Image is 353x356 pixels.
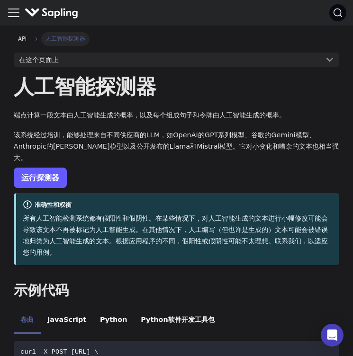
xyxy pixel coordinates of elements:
[134,308,221,334] li: Python软件开发工具包
[25,6,79,20] img: Sapling.ai
[329,4,346,21] button: 搜索（Command+K）
[20,348,98,356] span: curl -X POST [URL] \
[93,308,134,334] li: Python
[14,130,339,163] p: 该系统经过培训，能够处理来自不同供应商的LLM，如OpenAI的GPT系列模型、谷歌的Gemini模型、Anthropic的[PERSON_NAME]模型以及公开发布的Llama和Mistral...
[18,36,27,42] span: API
[14,32,339,45] nav: 面包屑
[23,200,333,211] div: 准确性和权衡
[7,6,21,20] button: 切换导航栏
[14,53,339,67] button: 在这个页面上
[14,74,339,99] h1: 人工智能探测器
[14,110,339,121] p: 端点计算一段文本由人工智能生成的概率，以及每个组成句子和令牌由人工智能生成的概率。
[23,213,333,258] p: 所有人工智能检测系统都有假阳性和假阴性。在某些情况下，对人工智能生成的文本进行小幅修改可能会导致该文本不再被标记为人工智能生成。在其他情况下，人工编写（但也许是生成的）文本可能会被错误地归类为人...
[41,32,90,45] span: 人工智能探测器
[14,282,339,299] h2: 示例代码
[14,308,41,334] li: 卷曲
[14,32,31,45] a: API
[25,6,82,20] a: Sapling.ai
[14,168,67,188] a: 运行探测器
[321,324,344,347] div: 打开对讲信使
[41,308,93,334] li: JavaScript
